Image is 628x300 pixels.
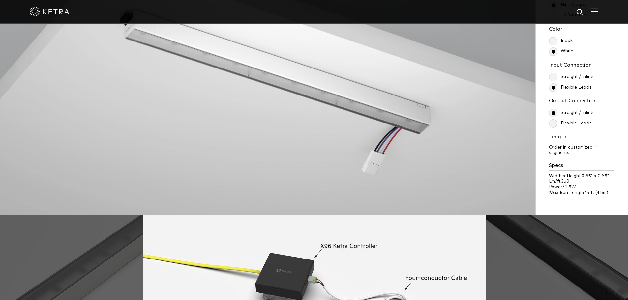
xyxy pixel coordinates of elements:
[576,8,584,16] img: search icon
[549,110,593,116] label: Straight / Inline
[549,74,593,80] label: Straight / Inline
[561,179,569,184] span: 350
[549,179,614,184] p: Lm/ft:
[549,85,592,90] label: Flexible Leads
[549,38,573,43] label: Black
[549,48,573,54] label: White
[549,184,614,190] p: Power/ft:
[582,174,609,178] span: 0.65" x 0.65"
[549,98,614,106] h3: Output Connection
[549,173,614,179] p: Width x Height:
[549,162,614,171] h3: Specs
[549,26,614,34] h3: Color
[549,62,614,70] h3: Input Connection
[591,8,598,14] img: Hamburger%20Nav.svg
[30,7,69,16] img: ketra-logo-2019-white
[569,185,576,189] span: 5W
[549,134,614,142] h3: Length
[549,190,614,196] p: Max Run Length:
[549,145,597,155] span: Order in customized 1" segments.
[585,190,608,195] span: 15 ft (4.5m)
[549,121,592,126] label: Flexible Leads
